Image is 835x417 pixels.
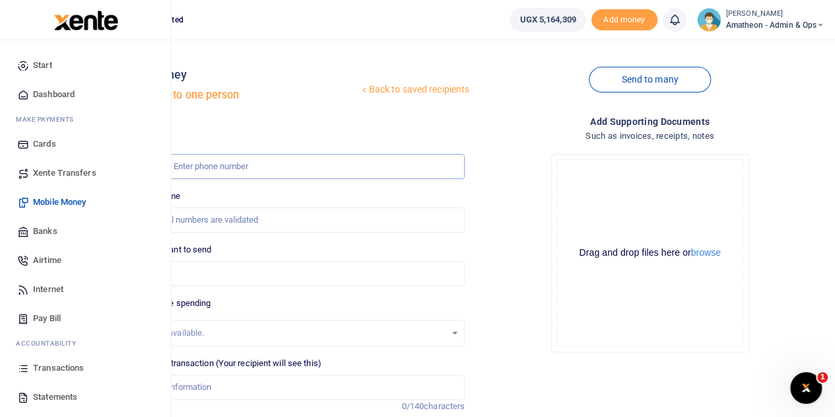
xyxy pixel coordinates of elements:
[116,375,465,400] input: Enter extra information
[33,137,56,151] span: Cards
[33,312,61,325] span: Pay Bill
[53,15,118,24] a: logo-small logo-large logo-large
[510,8,585,32] a: UGX 5,164,309
[11,80,160,109] a: Dashboard
[33,88,75,101] span: Dashboard
[504,8,591,32] li: Wallet ballance
[726,19,824,31] span: Amatheon - Admin & Ops
[33,283,63,296] span: Internet
[54,11,118,30] img: logo-large
[11,130,160,159] a: Cards
[691,248,721,257] button: browse
[33,167,96,180] span: Xente Transfers
[697,8,824,32] a: profile-user [PERSON_NAME] Amatheon - Admin & Ops
[475,129,824,143] h4: Such as invoices, receipts, notes
[697,8,721,32] img: profile-user
[359,78,471,102] a: Back to saved recipients
[110,89,358,102] h5: Send money to one person
[33,254,61,267] span: Airtime
[11,304,160,333] a: Pay Bill
[33,391,77,404] span: Statements
[116,208,465,233] input: MTN & Airtel numbers are validated
[125,326,446,340] div: No options available.
[11,159,160,188] a: Xente Transfers
[33,225,57,238] span: Banks
[11,109,160,130] li: M
[116,154,465,179] input: Enter phone number
[726,9,824,20] small: [PERSON_NAME]
[591,9,657,31] li: Toup your wallet
[11,246,160,275] a: Airtime
[116,357,321,370] label: Memo for this transaction (Your recipient will see this)
[11,275,160,304] a: Internet
[26,338,76,348] span: countability
[475,114,824,129] h4: Add supporting Documents
[591,9,657,31] span: Add money
[33,361,84,375] span: Transactions
[110,67,358,82] h4: Mobile money
[11,51,160,80] a: Start
[551,154,749,352] div: File Uploader
[11,217,160,246] a: Banks
[817,372,828,383] span: 1
[557,246,743,259] div: Drag and drop files here or
[11,188,160,217] a: Mobile Money
[519,13,576,26] span: UGX 5,164,309
[33,196,86,209] span: Mobile Money
[11,354,160,383] a: Transactions
[790,372,822,404] iframe: Intercom live chat
[116,261,465,286] input: UGX
[33,59,52,72] span: Start
[22,114,74,124] span: ake Payments
[589,67,710,93] a: Send to many
[591,14,657,24] a: Add money
[11,383,160,412] a: Statements
[11,333,160,354] li: Ac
